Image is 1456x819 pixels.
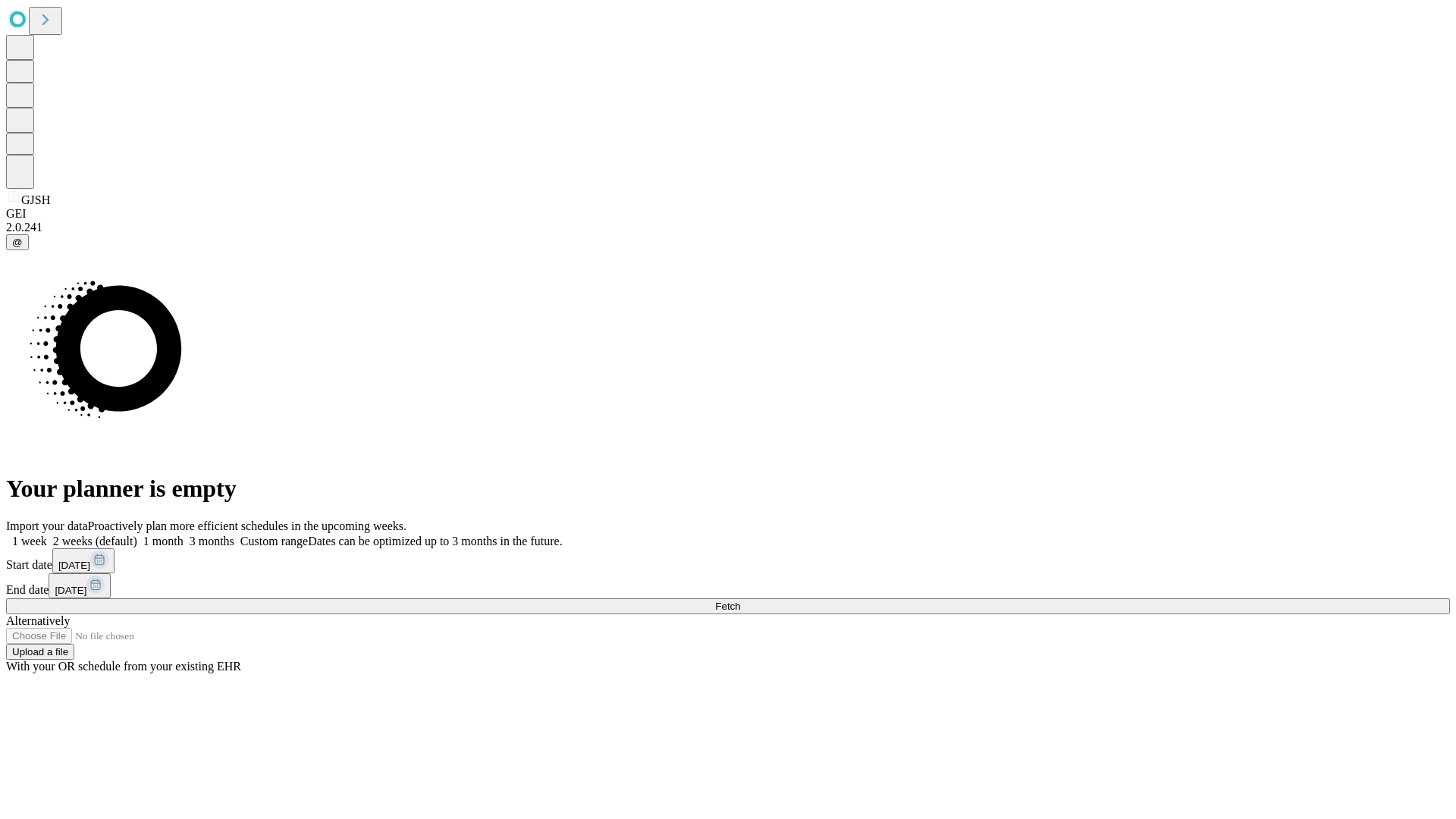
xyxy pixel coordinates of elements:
span: 1 week [12,535,47,548]
h1: Your planner is empty [6,475,1450,503]
span: Custom range [240,535,308,548]
span: 2 weeks (default) [53,535,137,548]
span: [DATE] [55,585,86,596]
div: GEI [6,207,1450,221]
span: Alternatively [6,614,70,627]
span: Proactively plan more efficient schedules in the upcoming weeks. [88,519,406,532]
span: Fetch [715,601,740,612]
button: Upload a file [6,644,74,660]
div: Start date [6,548,1450,573]
div: 2.0.241 [6,221,1450,234]
span: GJSH [21,193,50,206]
span: With your OR schedule from your existing EHR [6,660,241,673]
div: End date [6,573,1450,598]
span: [DATE] [58,560,90,571]
span: 1 month [143,535,184,548]
button: [DATE] [49,573,111,598]
span: Import your data [6,519,88,532]
button: @ [6,234,29,250]
span: Dates can be optimized up to 3 months in the future. [308,535,562,548]
button: Fetch [6,598,1450,614]
button: [DATE] [52,548,115,573]
span: @ [12,237,23,248]
span: 3 months [190,535,234,548]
